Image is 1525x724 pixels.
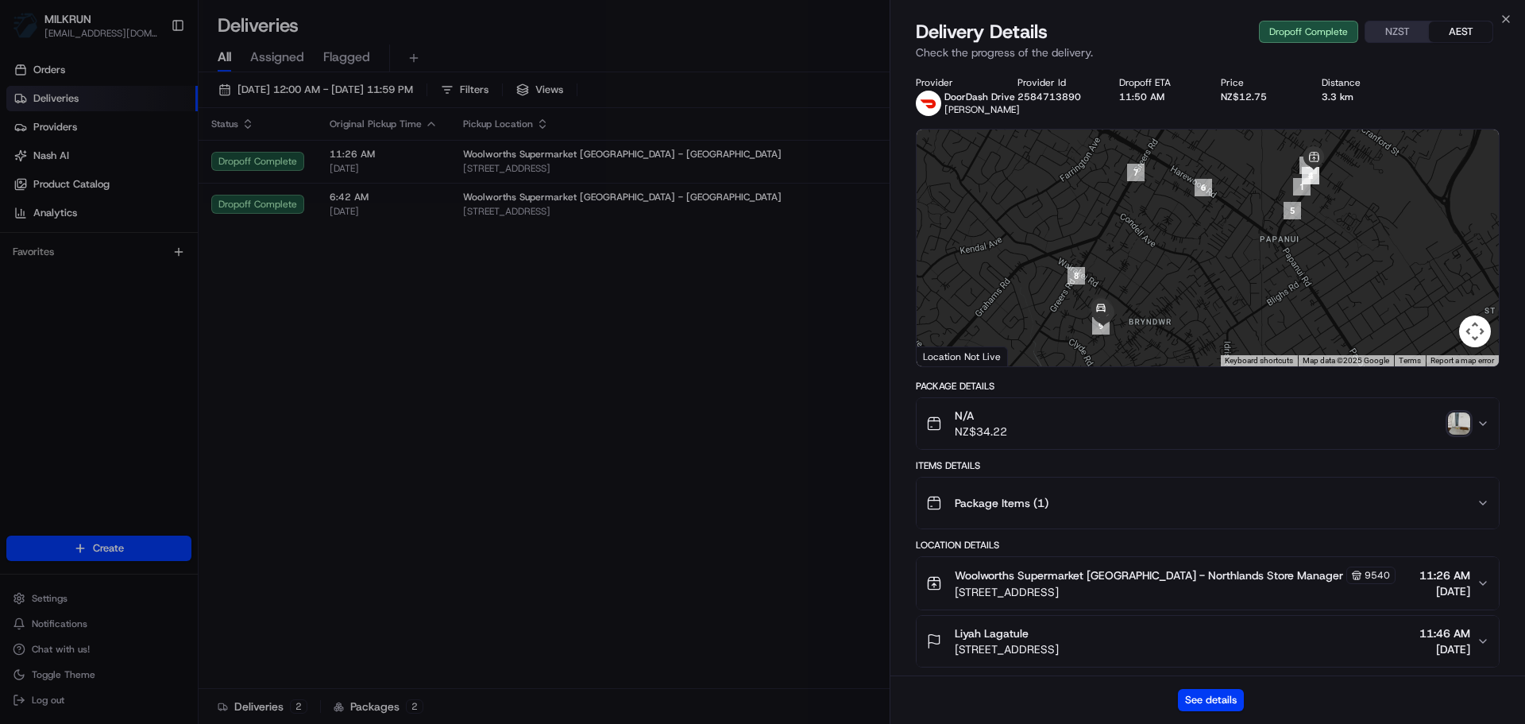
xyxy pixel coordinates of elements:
span: N/A [955,408,1007,424]
div: 1 [1293,178,1311,196]
span: 11:26 AM [1419,567,1470,583]
button: N/ANZ$34.22photo_proof_of_delivery image [917,398,1499,449]
span: Liyah Lagatule [955,625,1029,641]
span: DoorDash Drive [944,91,1015,103]
div: 3.3 km [1322,91,1398,103]
div: Location Details [916,539,1500,552]
button: 2584713890 [1017,91,1081,103]
span: 11:46 AM [1419,625,1470,641]
button: AEST [1429,21,1492,42]
div: Provider Id [1017,76,1094,89]
button: Woolworths Supermarket [GEOGRAPHIC_DATA] - Northlands Store Manager9540[STREET_ADDRESS]11:26 AM[D... [917,557,1499,610]
div: 3 [1299,157,1317,174]
span: Delivery Details [916,19,1048,45]
img: doordash_logo_v2.png [916,91,941,116]
img: Google [921,346,973,366]
div: NZ$12.75 [1221,91,1297,103]
span: NZ$34.22 [955,424,1007,439]
img: photo_proof_of_delivery image [1448,412,1470,435]
span: 9540 [1365,569,1390,582]
button: NZST [1365,21,1429,42]
button: Map camera controls [1459,316,1491,347]
button: Liyah Lagatule[STREET_ADDRESS]11:46 AM[DATE] [917,616,1499,667]
a: Report a map error [1430,356,1494,365]
button: See details [1178,689,1244,711]
div: 5 [1284,202,1301,219]
span: [PERSON_NAME] [944,103,1020,116]
div: Package Details [916,380,1500,393]
span: Package Items ( 1 ) [955,495,1048,511]
div: Location Not Live [917,347,1008,366]
div: Dropoff ETA [1119,76,1195,89]
a: Terms (opens in new tab) [1399,356,1421,365]
span: [DATE] [1419,641,1470,657]
div: Price [1221,76,1297,89]
button: Package Items (1) [917,478,1499,528]
div: Distance [1322,76,1398,89]
span: [STREET_ADDRESS] [955,584,1396,600]
span: Map data ©2025 Google [1303,356,1389,365]
p: Check the progress of the delivery. [916,45,1500,60]
div: Items Details [916,459,1500,472]
button: Keyboard shortcuts [1225,355,1293,366]
div: 4 [1302,167,1319,184]
div: Provider [916,76,992,89]
div: 6 [1195,179,1212,196]
span: [DATE] [1419,583,1470,599]
div: 7 [1127,164,1145,181]
span: Woolworths Supermarket [GEOGRAPHIC_DATA] - Northlands Store Manager [955,567,1343,583]
div: 8 [1067,267,1085,285]
div: 11:50 AM [1119,91,1195,103]
span: [STREET_ADDRESS] [955,641,1059,657]
a: Open this area in Google Maps (opens a new window) [921,346,973,366]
